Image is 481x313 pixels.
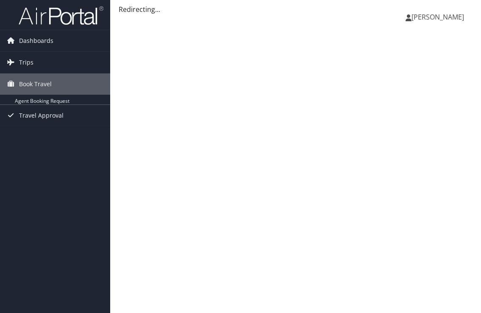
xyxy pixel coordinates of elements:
[411,12,464,22] span: [PERSON_NAME]
[406,4,473,30] a: [PERSON_NAME]
[19,105,64,126] span: Travel Approval
[19,73,52,95] span: Book Travel
[119,4,473,14] div: Redirecting...
[19,52,33,73] span: Trips
[19,30,53,51] span: Dashboards
[19,6,103,25] img: airportal-logo.png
